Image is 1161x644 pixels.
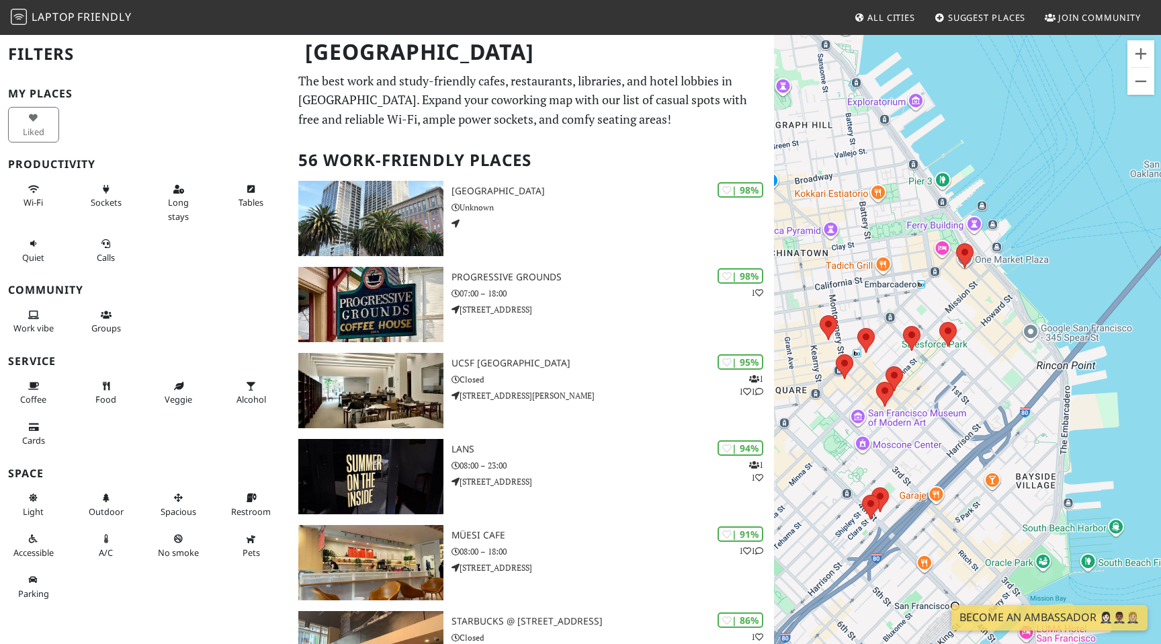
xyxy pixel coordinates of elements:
h3: Starbucks @ [STREET_ADDRESS] [451,616,774,627]
span: Outdoor area [89,506,124,518]
img: LANS [298,439,443,514]
h3: My Places [8,87,282,100]
p: Unknown [451,201,774,214]
span: Join Community [1058,11,1141,24]
a: UCSF Mission Bay FAMRI Library | 95% 111 UCSF [GEOGRAPHIC_DATA] Closed [STREET_ADDRESS][PERSON_NAME] [290,353,774,428]
span: People working [13,322,54,334]
a: One Market Plaza | 98% [GEOGRAPHIC_DATA] Unknown [290,181,774,256]
span: Suggest Places [948,11,1026,24]
p: 1 [751,631,763,643]
a: Suggest Places [929,5,1031,30]
div: | 95% [718,354,763,370]
button: Pets [226,528,277,563]
span: Laptop [32,9,75,24]
span: Coffee [20,393,46,405]
span: Credit cards [22,434,45,446]
span: Smoke free [158,547,199,559]
h3: UCSF [GEOGRAPHIC_DATA] [451,358,774,369]
button: Long stays [153,178,204,227]
span: Work-friendly tables [239,196,263,208]
button: A/C [81,528,132,563]
p: 1 1 1 [739,372,763,398]
p: [STREET_ADDRESS] [451,475,774,488]
h3: [GEOGRAPHIC_DATA] [451,186,774,197]
button: Zoom in [1127,40,1154,67]
h2: 56 Work-Friendly Places [298,140,766,181]
img: UCSF Mission Bay FAMRI Library [298,353,443,428]
span: Stable Wi-Fi [24,196,43,208]
span: Accessible [13,547,54,559]
h3: Service [8,355,282,368]
img: Progressive Grounds [298,267,443,342]
button: Light [8,487,59,522]
button: Outdoor [81,487,132,522]
p: 07:00 – 18:00 [451,287,774,300]
button: Calls [81,233,132,268]
h2: Filters [8,34,282,75]
p: 1 [751,286,763,299]
button: Veggie [153,375,204,411]
a: All Cities [849,5,920,30]
button: Spacious [153,487,204,522]
p: [STREET_ADDRESS] [451,303,774,316]
button: Parking [8,569,59,604]
span: Air conditioned [99,547,113,559]
p: 1 1 [749,458,763,484]
a: LaptopFriendly LaptopFriendly [11,6,132,30]
button: Sockets [81,178,132,214]
span: Friendly [77,9,131,24]
img: One Market Plaza [298,181,443,256]
button: Quiet [8,233,59,268]
button: Accessible [8,528,59,563]
h3: LANS [451,444,774,455]
span: Natural light [23,506,44,518]
p: 08:00 – 18:00 [451,545,774,558]
span: Pet friendly [243,547,260,559]
div: | 94% [718,440,763,456]
span: Quiet [22,251,44,264]
span: Power sockets [91,196,122,208]
button: Wi-Fi [8,178,59,214]
p: Closed [451,631,774,644]
p: The best work and study-friendly cafes, restaurants, libraries, and hotel lobbies in [GEOGRAPHIC_... [298,71,766,129]
button: Cards [8,416,59,452]
p: 1 1 [739,545,763,557]
button: Food [81,375,132,411]
h3: Progressive Grounds [451,272,774,283]
div: | 98% [718,268,763,284]
div: | 86% [718,612,763,628]
span: Food [95,393,116,405]
span: Alcohol [236,393,266,405]
img: LaptopFriendly [11,9,27,25]
span: Group tables [91,322,121,334]
button: Alcohol [226,375,277,411]
h1: [GEOGRAPHIC_DATA] [294,34,771,71]
button: No smoke [153,528,204,563]
a: Join Community [1039,5,1146,30]
p: [STREET_ADDRESS] [451,561,774,574]
a: LANS | 94% 11 LANS 08:00 – 23:00 [STREET_ADDRESS] [290,439,774,514]
h3: Müesi Cafe [451,530,774,541]
button: Restroom [226,487,277,522]
p: 08:00 – 23:00 [451,459,774,472]
h3: Space [8,467,282,480]
p: Closed [451,373,774,386]
span: Video/audio calls [97,251,115,264]
h3: Community [8,284,282,296]
button: Groups [81,304,132,339]
p: [STREET_ADDRESS][PERSON_NAME] [451,389,774,402]
h3: Productivity [8,158,282,171]
span: All Cities [867,11,915,24]
button: Zoom out [1127,68,1154,95]
div: | 91% [718,526,763,542]
img: Müesi Cafe [298,525,443,600]
span: Parking [18,588,49,600]
button: Work vibe [8,304,59,339]
button: Tables [226,178,277,214]
span: Veggie [165,393,192,405]
span: Restroom [231,506,271,518]
span: Spacious [161,506,196,518]
a: Progressive Grounds | 98% 1 Progressive Grounds 07:00 – 18:00 [STREET_ADDRESS] [290,267,774,342]
span: Long stays [168,196,189,222]
button: Coffee [8,375,59,411]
